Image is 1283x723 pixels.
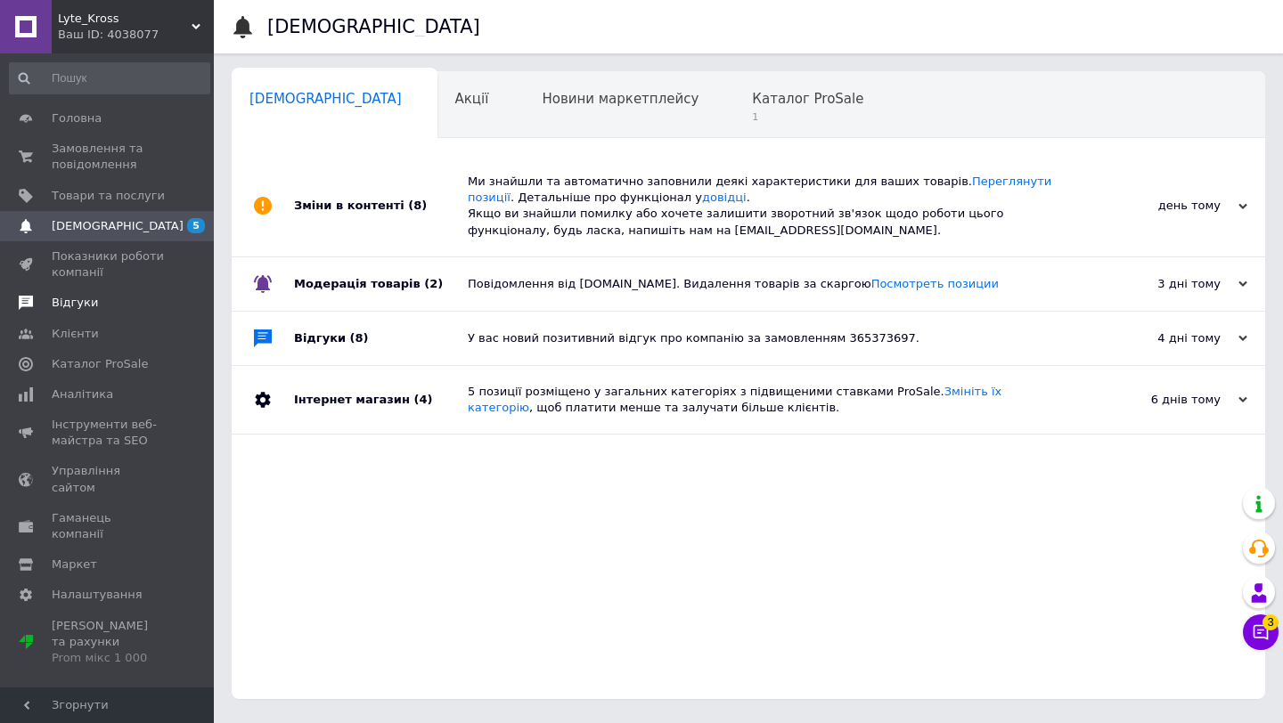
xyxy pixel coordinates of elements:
[52,556,97,573] span: Маркет
[294,257,468,311] div: Модерація товарів
[52,618,165,667] span: [PERSON_NAME] та рахунки
[267,16,480,37] h1: [DEMOGRAPHIC_DATA]
[468,330,1069,346] div: У вас новий позитивний відгук про компанію за замовленням 365373697.
[52,218,184,234] span: [DEMOGRAPHIC_DATA]
[52,650,165,666] div: Prom мікс 1 000
[1243,614,1279,650] button: Чат з покупцем3
[455,91,489,107] span: Акції
[468,174,1069,239] div: Ми знайшли та автоматично заповнили деякі характеристики для ваших товарів. . Детальніше про функ...
[871,277,999,290] a: Посмотреть позиции
[542,91,699,107] span: Новини маркетплейсу
[52,326,99,342] span: Клієнти
[1263,612,1279,628] span: 3
[52,110,102,126] span: Головна
[413,393,432,406] span: (4)
[52,356,148,372] span: Каталог ProSale
[52,248,165,280] span: Показники роботи компанії
[58,11,192,27] span: Lyte_Kross
[350,331,369,345] span: (8)
[52,295,98,311] span: Відгуки
[187,218,205,233] span: 5
[294,312,468,365] div: Відгуки
[294,156,468,256] div: Зміни в контенті
[52,417,165,449] span: Інструменти веб-майстра та SEO
[468,384,1069,416] div: 5 позиції розміщено у загальних категоріях з підвищеними ставками ProSale. , щоб платити менше та...
[1069,198,1247,214] div: день тому
[702,191,747,204] a: довідці
[52,386,113,402] span: Аналітика
[752,110,863,124] span: 1
[9,62,210,94] input: Пошук
[424,277,443,290] span: (2)
[1069,330,1247,346] div: 4 дні тому
[52,463,165,495] span: Управління сайтом
[294,366,468,434] div: Інтернет магазин
[468,385,1001,414] a: Змініть їх категорію
[58,27,214,43] div: Ваш ID: 4038077
[249,91,402,107] span: [DEMOGRAPHIC_DATA]
[468,276,1069,292] div: Повідомлення від [DOMAIN_NAME]. Видалення товарів за скаргою
[752,91,863,107] span: Каталог ProSale
[408,199,427,212] span: (8)
[52,510,165,542] span: Гаманець компанії
[52,587,143,603] span: Налаштування
[52,141,165,173] span: Замовлення та повідомлення
[1069,276,1247,292] div: 3 дні тому
[1069,392,1247,408] div: 6 днів тому
[52,188,165,204] span: Товари та послуги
